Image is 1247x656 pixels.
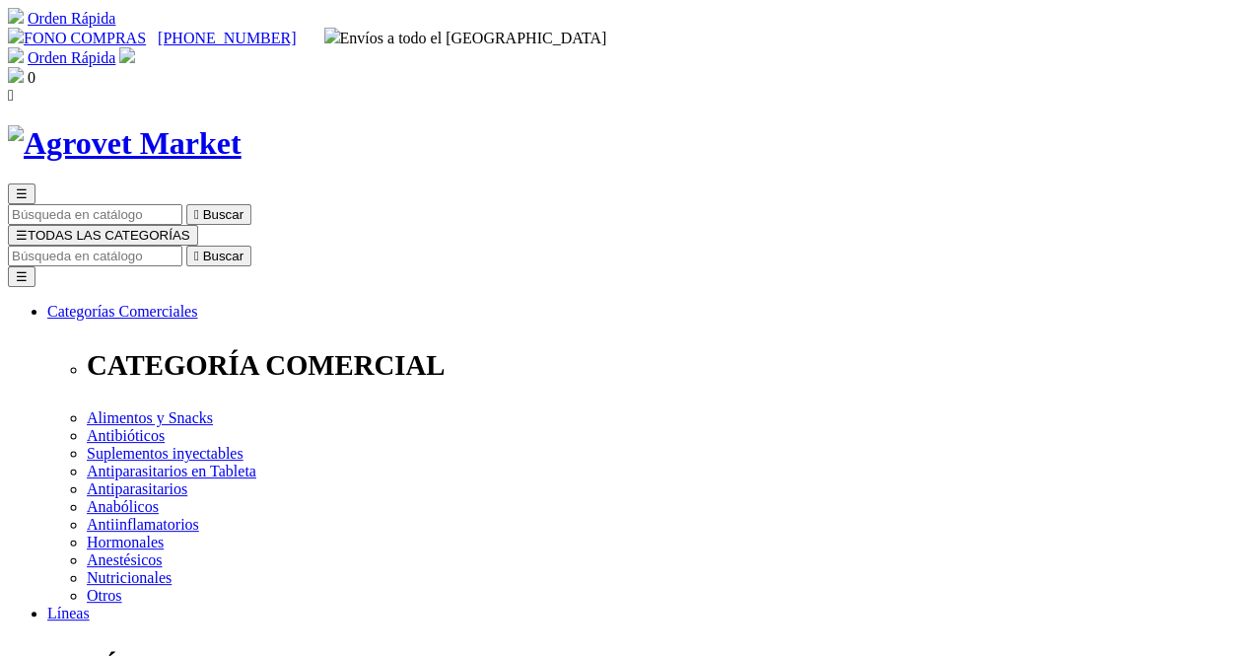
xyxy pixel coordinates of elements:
button:  Buscar [186,246,251,266]
img: delivery-truck.svg [324,28,340,43]
a: Antibióticos [87,427,165,444]
i:  [194,249,199,263]
img: shopping-bag.svg [8,67,24,83]
button:  Buscar [186,204,251,225]
span: 0 [28,69,35,86]
i:  [194,207,199,222]
i:  [8,87,14,104]
span: ☰ [16,228,28,243]
a: Orden Rápida [28,10,115,27]
span: Buscar [203,207,243,222]
button: ☰ [8,183,35,204]
input: Buscar [8,204,182,225]
a: Orden Rápida [28,49,115,66]
a: Acceda a su cuenta de cliente [119,49,135,66]
p: CATEGORÍA COMERCIAL [87,349,1239,382]
span: Buscar [203,249,243,263]
a: Alimentos y Snacks [87,409,213,426]
img: shopping-cart.svg [8,8,24,24]
img: shopping-cart.svg [8,47,24,63]
a: Categorías Comerciales [47,303,197,320]
img: phone.svg [8,28,24,43]
button: ☰ [8,266,35,287]
a: FONO COMPRAS [8,30,146,46]
a: [PHONE_NUMBER] [158,30,296,46]
img: user.svg [119,47,135,63]
span: Envíos a todo el [GEOGRAPHIC_DATA] [324,30,607,46]
input: Buscar [8,246,182,266]
span: ☰ [16,186,28,201]
iframe: Brevo live chat [10,442,340,646]
img: Agrovet Market [8,125,242,162]
button: ☰TODAS LAS CATEGORÍAS [8,225,198,246]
